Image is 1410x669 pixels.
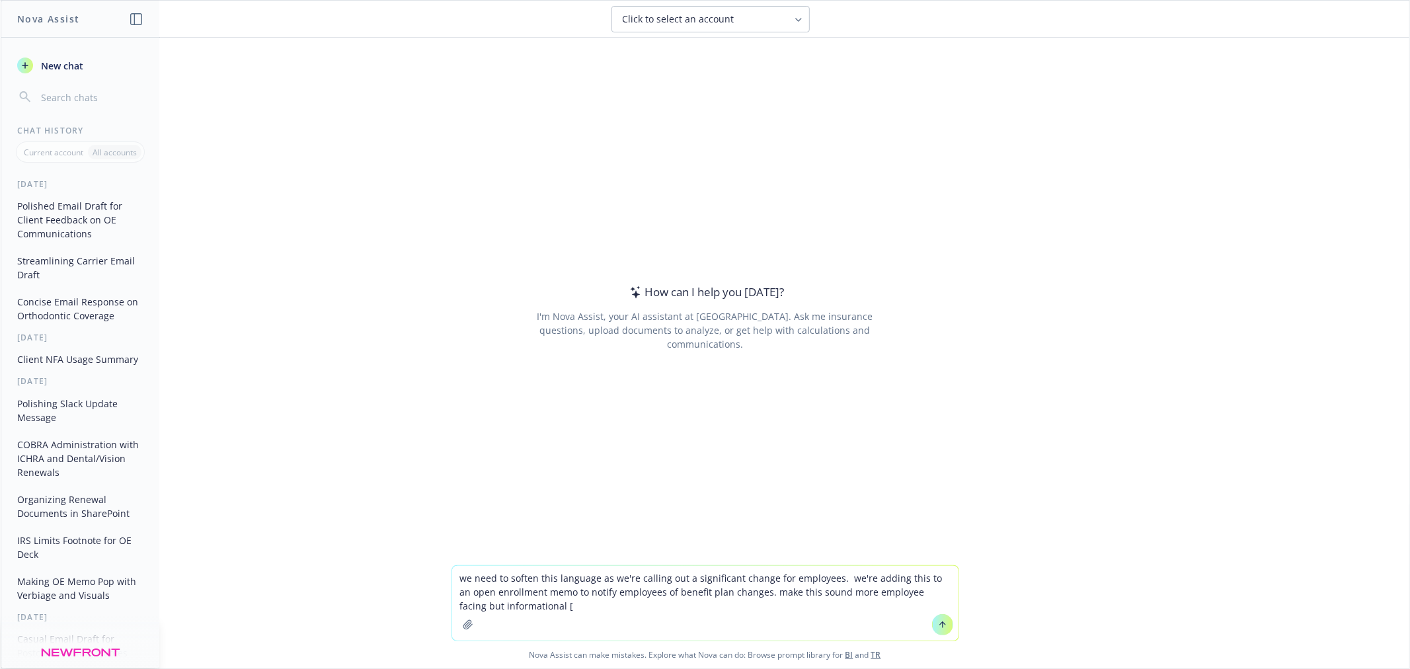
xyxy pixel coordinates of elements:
button: Client NFA Usage Summary [12,348,149,370]
a: TR [871,649,881,660]
button: New chat [12,54,149,77]
div: [DATE] [1,375,159,387]
h1: Nova Assist [17,12,79,26]
span: Click to select an account [623,13,734,26]
button: Polishing Slack Update Message [12,393,149,428]
button: Organizing Renewal Documents in SharePoint [12,489,149,524]
p: Current account [24,147,83,158]
button: Concise Email Response on Orthodontic Coverage [12,291,149,327]
p: All accounts [93,147,137,158]
button: Click to select an account [611,6,810,32]
button: Casual Email Draft for Postcard Printing Quotes [12,628,149,664]
div: [DATE] [1,332,159,343]
button: COBRA Administration with ICHRA and Dental/Vision Renewals [12,434,149,483]
span: New chat [38,59,83,73]
a: BI [845,649,853,660]
textarea: we need to soften this language as we're calling out a significant change for employees. we're ad... [452,566,959,641]
div: Chat History [1,125,159,136]
span: Nova Assist can make mistakes. Explore what Nova can do: Browse prompt library for and [6,641,1404,668]
button: Streamlining Carrier Email Draft [12,250,149,286]
div: [DATE] [1,178,159,190]
div: [DATE] [1,611,159,623]
div: How can I help you [DATE]? [626,284,784,301]
div: I'm Nova Assist, your AI assistant at [GEOGRAPHIC_DATA]. Ask me insurance questions, upload docum... [519,309,891,351]
input: Search chats [38,88,143,106]
button: Making OE Memo Pop with Verbiage and Visuals [12,571,149,606]
button: Polished Email Draft for Client Feedback on OE Communications [12,195,149,245]
button: IRS Limits Footnote for OE Deck [12,530,149,565]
